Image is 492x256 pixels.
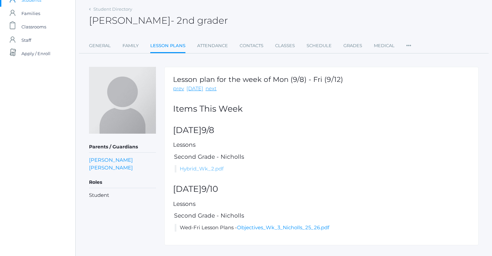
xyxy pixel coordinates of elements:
h5: Lessons [173,201,470,207]
h2: [DATE] [173,184,470,194]
h5: Roles [89,177,156,188]
h5: Second Grade - Nicholls [173,154,470,160]
a: Attendance [197,39,228,52]
a: prev [173,85,184,93]
a: [PERSON_NAME] [89,156,133,164]
img: Kaila Henry [89,67,156,134]
span: 9/8 [201,125,214,135]
span: Staff [21,33,31,47]
h5: Lessons [173,142,470,148]
a: Contacts [240,39,263,52]
a: Objectives_Wk_3_Nicholls_25_26.pdf [237,224,329,231]
li: Student [89,191,156,199]
span: Families [21,7,40,20]
a: Lesson Plans [150,39,185,53]
a: General [89,39,111,52]
li: Wed-Fri Lesson Plans - [175,224,470,232]
span: Apply / Enroll [21,47,51,60]
a: Hybrid_Wk_2.pdf [180,165,224,172]
a: [PERSON_NAME] [89,164,133,171]
a: [DATE] [186,85,203,93]
a: Grades [343,39,362,52]
h1: Lesson plan for the week of Mon (9/8) - Fri (9/12) [173,76,343,83]
a: Classes [275,39,295,52]
h2: Items This Week [173,104,470,114]
h5: Parents / Guardians [89,141,156,153]
a: Student Directory [93,6,132,12]
a: Family [122,39,139,52]
span: 9/10 [201,184,218,194]
a: Schedule [307,39,332,52]
a: Medical [374,39,395,52]
a: next [206,85,217,93]
h2: [PERSON_NAME] [89,15,228,26]
span: - 2nd grader [171,15,228,26]
span: Classrooms [21,20,46,33]
h5: Second Grade - Nicholls [173,213,470,219]
h2: [DATE] [173,126,470,135]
